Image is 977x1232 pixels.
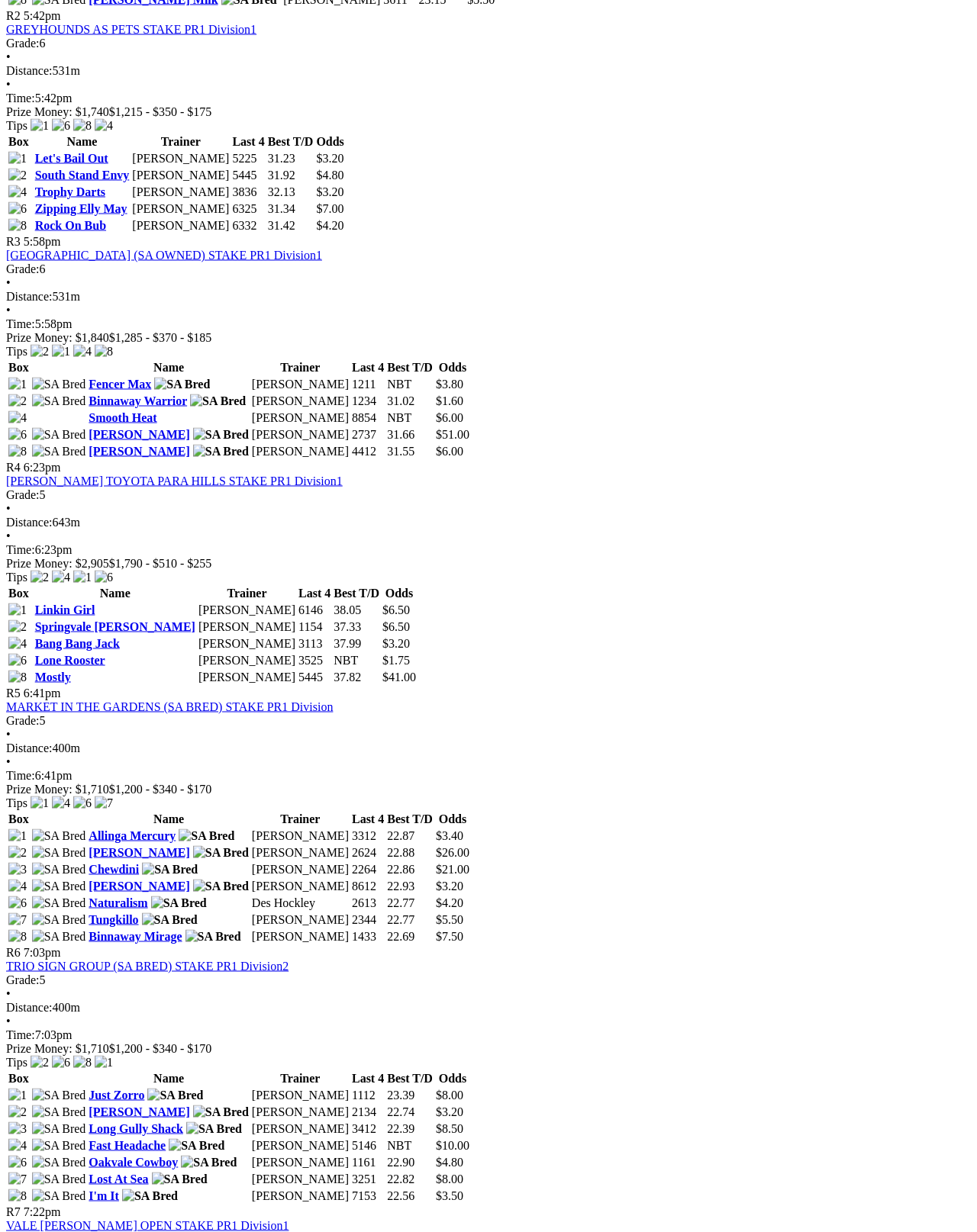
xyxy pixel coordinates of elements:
td: [PERSON_NAME] [131,185,230,200]
img: SA Bred [154,378,210,391]
td: 1433 [351,929,385,944]
th: Best T/D [386,360,434,375]
span: R2 [6,9,21,22]
span: 5:58pm [24,235,61,248]
img: SA Bred [32,428,86,442]
span: 7:03pm [24,946,61,959]
td: 32.13 [267,185,314,200]
th: Last 4 [351,360,385,375]
img: SA Bred [193,880,249,893]
span: $6.00 [436,445,463,458]
span: Distance: [6,64,52,77]
div: 7:03pm [6,1028,971,1042]
span: $1.75 [382,654,410,667]
img: 2 [8,169,27,182]
img: 6 [8,428,27,442]
img: SA Bred [32,863,86,877]
td: [PERSON_NAME] [131,218,230,233]
td: [PERSON_NAME] [251,929,350,944]
td: [PERSON_NAME] [251,862,350,877]
a: [PERSON_NAME] TOYOTA PARA HILLS STAKE PR1 Division1 [6,474,343,487]
td: 31.34 [267,201,314,217]
th: Trainer [131,134,230,150]
img: SA Bred [181,1156,237,1169]
td: [PERSON_NAME] [198,636,296,651]
span: $6.00 [436,411,463,424]
span: • [6,50,11,63]
td: 5225 [231,151,265,166]
td: [PERSON_NAME] [131,201,230,217]
img: SA Bred [32,1172,86,1186]
img: 2 [8,846,27,860]
td: 31.42 [267,218,314,233]
img: SA Bred [32,1139,86,1153]
span: Time: [6,92,35,105]
a: Just Zorro [89,1089,144,1102]
span: R4 [6,461,21,474]
th: Name [34,134,131,150]
span: $3.20 [316,185,343,198]
img: 4 [95,119,113,133]
td: 2344 [351,912,385,928]
span: $1.60 [436,394,463,407]
a: Chewdini [89,863,139,876]
span: $3.20 [436,880,463,893]
th: Name [34,586,196,601]
span: $6.50 [382,603,410,616]
td: 4412 [351,444,385,459]
td: 1211 [351,377,385,392]
td: NBT [386,377,434,392]
img: SA Bred [190,394,246,408]
td: 8854 [351,410,385,426]
span: • [6,755,11,768]
td: [PERSON_NAME] [251,845,350,860]
img: 1 [8,378,27,391]
td: 1154 [298,619,331,635]
img: SA Bred [32,445,86,458]
img: SA Bred [32,846,86,860]
img: 3 [8,1122,27,1136]
a: Smooth Heat [89,411,156,424]
td: [PERSON_NAME] [251,828,350,844]
span: $7.50 [436,930,463,943]
td: 37.82 [333,670,380,685]
td: 2624 [351,845,385,860]
span: R6 [6,946,21,959]
img: 6 [52,1056,70,1070]
img: 4 [52,796,70,810]
a: Zipping Elly May [35,202,127,215]
td: [PERSON_NAME] [198,603,296,618]
img: 4 [8,411,27,425]
a: Springvale [PERSON_NAME] [35,620,195,633]
span: Grade: [6,714,40,727]
img: 2 [31,1056,49,1070]
img: 1 [8,1089,27,1102]
span: $51.00 [436,428,469,441]
span: Box [8,361,29,374]
img: 2 [31,571,49,584]
span: $3.20 [382,637,410,650]
a: Bang Bang Jack [35,637,120,650]
div: Prize Money: $1,710 [6,783,971,796]
img: SA Bred [32,829,86,843]
img: 8 [95,345,113,359]
span: Time: [6,1028,35,1041]
th: Odds [435,360,470,375]
span: $1,285 - $370 - $185 [109,331,212,344]
td: 6146 [298,603,331,618]
img: 4 [8,185,27,199]
div: 5:58pm [6,317,971,331]
td: 2613 [351,896,385,911]
img: 2 [31,345,49,359]
img: 8 [73,1056,92,1070]
div: 5:42pm [6,92,971,105]
span: • [6,502,11,515]
th: Best T/D [267,134,314,150]
div: 400m [6,741,971,755]
img: SA Bred [32,913,86,927]
span: Grade: [6,973,40,986]
span: $3.40 [436,829,463,842]
span: Tips [6,796,27,809]
img: SA Bred [152,1172,208,1186]
td: [PERSON_NAME] [198,670,296,685]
